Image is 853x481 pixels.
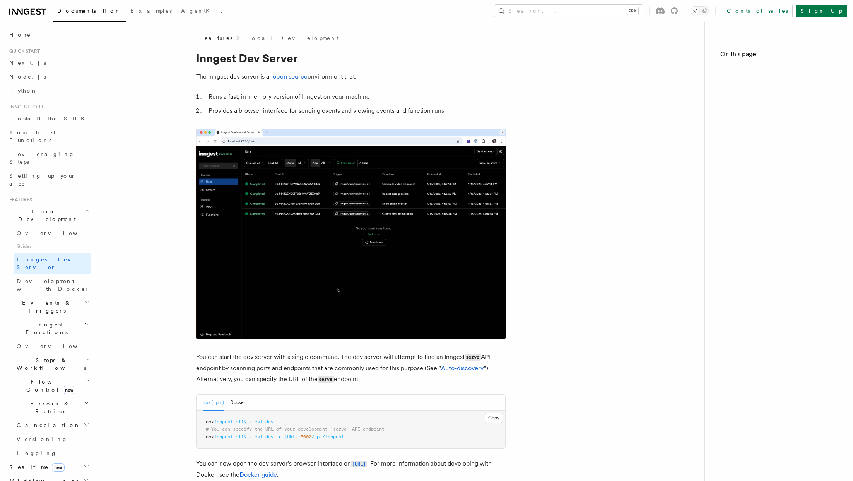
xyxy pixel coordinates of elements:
kbd: ⌘K [627,7,638,15]
span: Guides [14,240,91,253]
span: Errors & Retries [14,400,84,415]
span: Logging [17,450,57,456]
span: inngest-cli@latest [214,434,263,440]
p: You can now open the dev server's browser interface on . For more information about developing wi... [196,458,506,480]
span: Features [6,197,32,203]
button: Search...⌘K [494,5,643,17]
a: Inngest Dev Server [14,253,91,274]
button: Local Development [6,204,91,226]
a: Logging [14,446,91,460]
button: Realtimenew [6,460,91,474]
a: Auto-discovery [441,364,484,372]
span: Steps & Workflows [14,356,86,372]
code: serve [465,354,481,361]
span: new [52,463,65,472]
button: Inngest Functions [6,318,91,339]
span: npx [206,434,214,440]
span: Next.js [9,60,46,66]
h1: Inngest Dev Server [196,51,506,65]
a: Install the SDK [6,112,91,125]
span: /api/inngest [311,434,344,440]
p: The Inngest dev server is an environment that: [196,71,506,82]
span: [URL]: [284,434,301,440]
span: AgentKit [181,8,222,14]
code: [URL] [351,461,367,467]
button: Errors & Retries [14,397,91,418]
button: npx (npm) [203,395,224,411]
span: Your first Functions [9,129,55,143]
a: Python [6,84,91,98]
span: Flow Control [14,378,85,393]
span: Documentation [57,8,121,14]
a: Sign Up [796,5,847,17]
img: Dev Server Demo [196,129,506,339]
span: # You can specify the URL of your development `serve` API endpoint [206,426,385,432]
span: Python [9,88,38,94]
span: Events & Triggers [6,299,84,314]
button: Cancellation [14,418,91,432]
a: Your first Functions [6,125,91,147]
a: Node.js [6,70,91,84]
span: Realtime [6,463,65,471]
span: inngest-cli@latest [214,419,263,424]
a: Versioning [14,432,91,446]
div: Local Development [6,226,91,296]
span: Setting up your app [9,173,76,187]
a: Overview [14,226,91,240]
button: Docker [230,395,245,411]
a: Local Development [243,34,339,42]
button: Toggle dark mode [691,6,709,15]
span: Overview [17,230,96,236]
button: Steps & Workflows [14,353,91,375]
span: Inngest Dev Server [17,256,83,270]
span: Quick start [6,48,40,54]
li: Runs a fast, in-memory version of Inngest on your machine [206,91,506,102]
a: Contact sales [722,5,793,17]
li: Provides a browser interface for sending events and viewing events and function runs [206,105,506,116]
button: Copy [485,413,503,423]
a: AgentKit [176,2,227,21]
span: 3000 [301,434,311,440]
span: Leveraging Steps [9,151,75,165]
span: npx [206,419,214,424]
span: dev [265,419,274,424]
a: [URL] [351,460,367,467]
a: Leveraging Steps [6,147,91,169]
a: Next.js [6,56,91,70]
div: Inngest Functions [6,339,91,460]
button: Events & Triggers [6,296,91,318]
span: Local Development [6,208,84,223]
a: Home [6,28,91,42]
span: Inngest Functions [6,321,84,336]
span: Node.js [9,74,46,80]
button: Flow Controlnew [14,375,91,397]
a: Overview [14,339,91,353]
span: Overview [17,343,96,349]
span: Examples [130,8,172,14]
code: serve [318,376,334,383]
p: You can start the dev server with a single command. The dev server will attempt to find an Innges... [196,352,506,385]
span: Install the SDK [9,115,89,122]
h4: On this page [720,50,838,62]
span: Development with Docker [17,278,89,292]
span: Cancellation [14,421,80,429]
a: open source [273,73,308,80]
span: dev [265,434,274,440]
a: Setting up your app [6,169,91,191]
a: Docker guide [239,471,277,478]
span: -u [276,434,282,440]
a: Documentation [53,2,126,22]
span: new [63,386,75,394]
span: Inngest tour [6,104,43,110]
span: Home [9,31,31,39]
span: Features [196,34,232,42]
a: Development with Docker [14,274,91,296]
span: Versioning [17,436,68,442]
a: Examples [126,2,176,21]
